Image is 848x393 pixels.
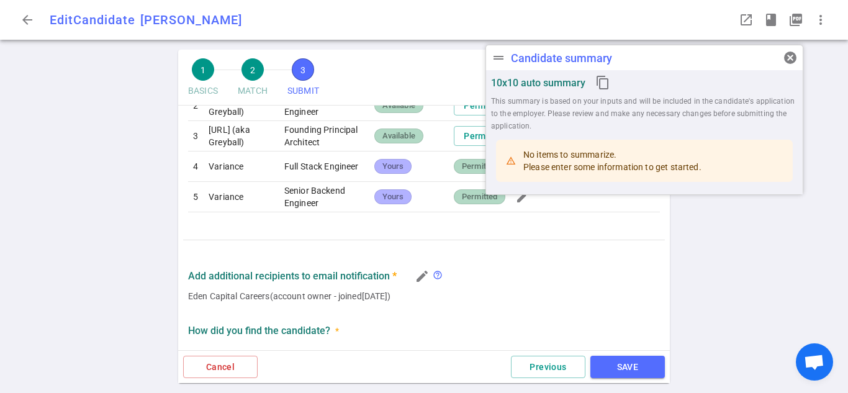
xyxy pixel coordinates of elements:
[415,269,430,284] i: edit
[511,356,585,379] button: Previous
[204,121,279,151] td: [URL] (aka Greyball)
[140,12,242,27] span: [PERSON_NAME]
[282,55,324,105] button: 3SUBMIT
[233,55,273,105] button: 2MATCH
[783,7,808,32] button: Open PDF in a popup
[377,191,409,203] span: Yours
[515,189,530,204] span: edit
[204,151,279,182] td: Variance
[241,58,264,81] span: 2
[279,182,369,212] td: Senior Backend Engineer
[188,151,204,182] td: 4
[796,343,833,381] a: Open chat
[50,12,135,27] span: Edit Candidate
[279,121,369,151] td: Founding Principal Architect
[377,161,409,173] span: Yours
[279,91,369,121] td: Founding Full Stack Engineer
[188,182,204,212] td: 5
[279,151,369,182] td: Full Stack Engineer
[454,96,516,116] button: Permitted
[183,356,258,379] button: Cancel
[204,91,279,121] td: [URL] (aka Greyball)
[510,184,535,209] button: Answer job questions
[759,7,783,32] button: Open resume highlights in a popup
[813,12,828,27] span: more_vert
[188,290,660,302] span: Eden Capital Careers (account owner - joined [DATE] )
[433,270,443,280] span: help_outline
[764,12,778,27] span: book
[457,161,502,173] span: Permitted
[734,7,759,32] button: Open LinkedIn as a popup
[15,7,40,32] button: Go back
[457,191,502,203] span: Permitted
[188,270,397,282] strong: Add additional recipients to email notification
[188,325,330,337] strong: How did you find the candidate?
[292,58,314,81] span: 3
[739,12,754,27] span: launch
[188,121,204,151] td: 3
[192,58,214,81] span: 1
[433,270,448,282] div: If you want additional recruiters to also receive candidate updates via email, click on the penci...
[188,91,204,121] td: 2
[188,81,218,101] span: BASICS
[412,266,433,287] button: Edit Candidate Recruiter Contacts
[204,182,279,212] td: Variance
[377,130,420,142] span: Available
[287,81,319,101] span: SUBMIT
[183,55,223,105] button: 1BASICS
[238,81,268,101] span: MATCH
[377,100,420,112] span: Available
[788,12,803,27] i: picture_as_pdf
[454,126,516,147] button: Permitted
[590,356,665,379] button: SAVE
[20,12,35,27] span: arrow_back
